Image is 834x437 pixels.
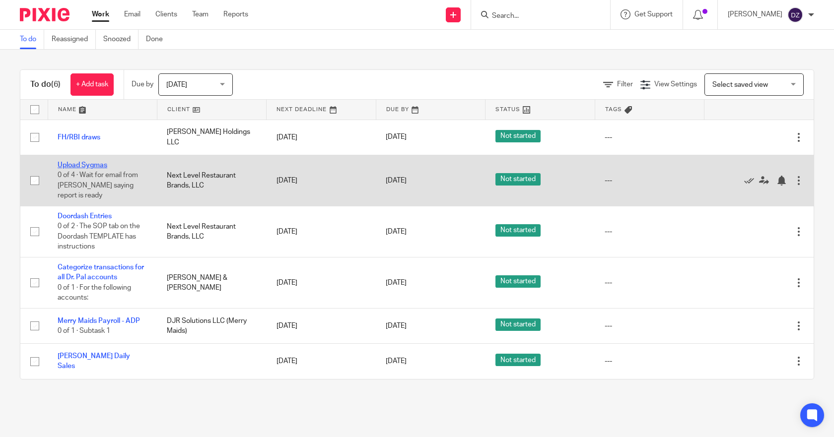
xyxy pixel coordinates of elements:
[58,284,131,302] span: 0 of 1 · For the following accounts:
[605,321,694,331] div: ---
[51,80,61,88] span: (6)
[386,177,407,184] span: [DATE]
[491,12,580,21] input: Search
[166,81,187,88] span: [DATE]
[58,327,110,334] span: 0 of 1 · Subtask 1
[58,223,140,250] span: 0 of 2 · The SOP tab on the Doordash TEMPLATE has instructions
[52,30,96,49] a: Reassigned
[267,120,376,155] td: [DATE]
[155,9,177,19] a: Clients
[58,317,140,324] a: Merry Maids Payroll - ADP
[70,73,114,96] a: + Add task
[92,9,109,19] a: Work
[386,322,407,329] span: [DATE]
[267,308,376,343] td: [DATE]
[495,318,541,331] span: Not started
[267,206,376,257] td: [DATE]
[146,30,170,49] a: Done
[267,344,376,379] td: [DATE]
[157,308,266,343] td: DJR Solutions LLC (Merry Maids)
[267,155,376,206] td: [DATE]
[58,353,130,370] a: [PERSON_NAME] Daily Sales
[157,257,266,309] td: [PERSON_NAME] & [PERSON_NAME]
[386,134,407,141] span: [DATE]
[605,356,694,366] div: ---
[605,132,694,142] div: ---
[605,107,622,112] span: Tags
[124,9,140,19] a: Email
[58,264,144,281] a: Categorize transactions for all Dr. Pal accounts
[605,278,694,288] div: ---
[267,257,376,309] td: [DATE]
[386,279,407,286] span: [DATE]
[20,30,44,49] a: To do
[58,134,100,141] a: FH/RBI draws
[192,9,208,19] a: Team
[386,358,407,365] span: [DATE]
[20,8,69,21] img: Pixie
[605,227,694,237] div: ---
[157,120,266,155] td: [PERSON_NAME] Holdings LLC
[495,173,541,186] span: Not started
[58,172,138,199] span: 0 of 4 · Wait for email from [PERSON_NAME] saying report is ready
[157,206,266,257] td: Next Level Restaurant Brands, LLC
[386,228,407,235] span: [DATE]
[787,7,803,23] img: svg%3E
[654,81,697,88] span: View Settings
[223,9,248,19] a: Reports
[495,224,541,237] span: Not started
[30,79,61,90] h1: To do
[634,11,673,18] span: Get Support
[728,9,782,19] p: [PERSON_NAME]
[495,354,541,366] span: Not started
[58,213,112,220] a: Doordash Entries
[605,176,694,186] div: ---
[132,79,153,89] p: Due by
[617,81,633,88] span: Filter
[58,162,107,169] a: Upload Sygmas
[157,155,266,206] td: Next Level Restaurant Brands, LLC
[103,30,139,49] a: Snoozed
[495,275,541,288] span: Not started
[495,130,541,142] span: Not started
[712,81,768,88] span: Select saved view
[744,176,759,186] a: Mark as done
